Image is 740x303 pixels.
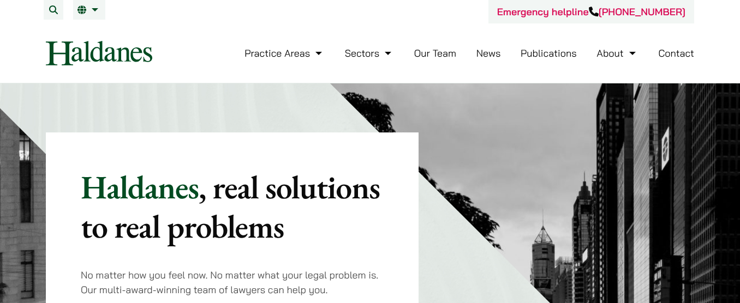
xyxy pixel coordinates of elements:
a: About [596,47,638,59]
img: Logo of Haldanes [46,41,152,65]
a: Our Team [414,47,456,59]
a: Sectors [345,47,394,59]
mark: , real solutions to real problems [81,166,380,247]
a: EN [77,5,101,14]
a: Publications [521,47,577,59]
a: Emergency helpline[PHONE_NUMBER] [497,5,685,18]
p: Haldanes [81,167,384,246]
a: Contact [658,47,694,59]
p: No matter how you feel now. No matter what your legal problem is. Our multi-award-winning team of... [81,268,384,297]
a: Practice Areas [244,47,325,59]
a: News [476,47,501,59]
